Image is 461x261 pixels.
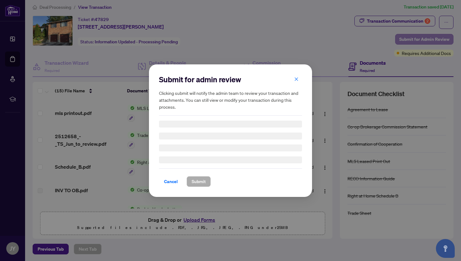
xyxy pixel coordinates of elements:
[159,176,183,187] button: Cancel
[187,176,211,187] button: Submit
[159,90,302,110] h5: Clicking submit will notify the admin team to review your transaction and attachments. You can st...
[436,239,455,258] button: Open asap
[294,77,299,81] span: close
[164,177,178,187] span: Cancel
[159,74,302,84] h2: Submit for admin review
